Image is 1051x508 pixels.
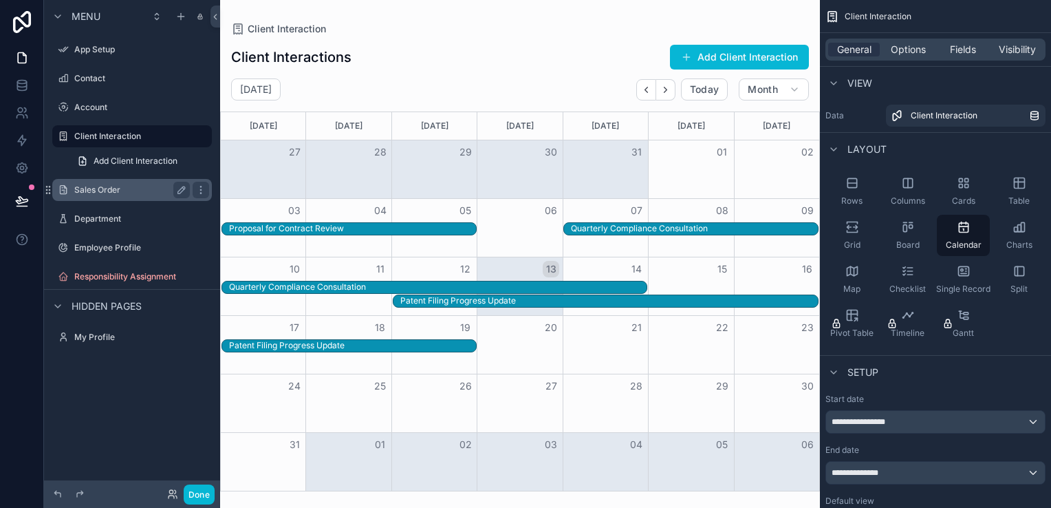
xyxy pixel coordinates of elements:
button: Checklist [881,259,934,300]
label: Start date [825,394,864,405]
label: Employee Profile [74,242,209,253]
div: Quarterly Compliance Consultation [571,223,708,234]
div: Patent Filing Progress Update [229,340,345,351]
button: 27 [286,144,303,160]
span: Fields [950,43,976,56]
button: 31 [286,436,303,453]
button: Table [993,171,1045,212]
button: Split [993,259,1045,300]
label: My Profile [74,332,209,343]
div: Quarterly Compliance Consultation [229,282,366,293]
label: Responsibility Assignment [74,271,209,282]
span: General [837,43,871,56]
label: End date [825,445,859,456]
span: Timeline [891,328,924,339]
button: Charts [993,215,1045,256]
button: 20 [543,319,559,336]
button: 02 [799,144,816,160]
button: 07 [628,202,644,219]
button: 21 [628,319,644,336]
a: Add Client Interaction [69,150,212,172]
button: 26 [457,378,474,394]
button: 04 [628,436,644,453]
button: 11 [372,261,389,277]
div: Patent Filing Progress Update [229,339,345,352]
button: 09 [799,202,816,219]
button: 28 [372,144,389,160]
button: 27 [543,378,559,394]
button: 08 [714,202,730,219]
span: Rows [841,195,863,207]
button: 03 [543,436,559,453]
button: 04 [372,202,389,219]
span: Options [891,43,926,56]
button: Columns [881,171,934,212]
button: 16 [799,261,816,277]
label: Department [74,213,209,224]
span: Menu [72,10,100,23]
button: 13 [543,261,559,277]
label: Client Interaction [74,131,204,142]
button: 14 [628,261,644,277]
div: Quarterly Compliance Consultation [571,222,708,235]
button: Done [184,485,215,505]
button: 24 [286,378,303,394]
button: Cards [937,171,990,212]
label: Sales Order [74,184,184,195]
span: Table [1008,195,1030,207]
span: Single Record [936,284,990,295]
div: Patent Filing Progress Update [400,295,516,306]
a: Client Interaction [886,105,1045,127]
button: 28 [628,378,644,394]
span: Setup [847,366,878,379]
span: Checklist [889,284,926,295]
span: Calendar [946,240,982,251]
span: Columns [891,195,925,207]
button: Board [881,215,934,256]
button: 12 [457,261,474,277]
button: Gantt [937,303,990,344]
button: 01 [372,436,389,453]
a: Department [52,208,212,230]
label: Account [74,102,209,113]
a: Client Interaction [52,125,212,147]
button: 03 [286,202,303,219]
button: 17 [286,319,303,336]
div: Month View [220,112,820,491]
span: Client Interaction [911,110,977,121]
button: 30 [543,144,559,160]
span: Cards [952,195,975,207]
button: 29 [457,144,474,160]
span: Board [896,240,920,251]
a: App Setup [52,39,212,61]
span: Layout [847,142,887,156]
button: 25 [372,378,389,394]
a: Responsibility Assignment [52,266,212,288]
button: Rows [825,171,878,212]
span: Visibility [999,43,1036,56]
a: Employee Profile [52,237,212,259]
span: Charts [1006,240,1032,251]
button: 02 [457,436,474,453]
button: 30 [799,378,816,394]
div: Proposal for Contract Review [229,222,344,235]
span: Grid [844,240,860,251]
span: Map [843,284,860,295]
button: Calendar [937,215,990,256]
button: 23 [799,319,816,336]
button: Pivot Table [825,303,878,344]
label: App Setup [74,44,209,55]
button: 05 [457,202,474,219]
label: Data [825,110,880,121]
div: Quarterly Compliance Consultation [229,281,366,293]
button: 22 [714,319,730,336]
span: Hidden pages [72,299,142,313]
span: Pivot Table [830,328,874,339]
button: Single Record [937,259,990,300]
a: Account [52,96,212,118]
button: 01 [714,144,730,160]
span: Add Client Interaction [94,156,177,167]
button: 15 [714,261,730,277]
span: Client Interaction [845,11,911,22]
button: 18 [372,319,389,336]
